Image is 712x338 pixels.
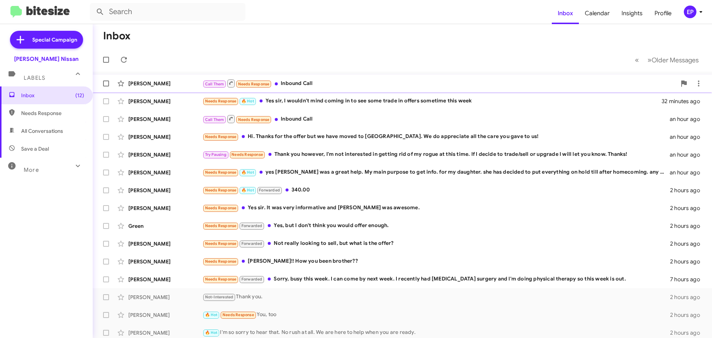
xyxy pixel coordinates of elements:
span: Forwarded [240,276,264,283]
div: an hour ago [670,151,706,158]
div: 2 hours ago [670,187,706,194]
span: 🔥 Hot [241,99,254,104]
button: EP [678,6,704,18]
div: [PERSON_NAME] [128,187,202,194]
span: 🔥 Hot [205,330,218,335]
div: yes [PERSON_NAME] was a great help. My main purpose to get info. for my daughter. she has decided... [202,168,670,177]
span: Older Messages [652,56,699,64]
span: (12) [75,92,84,99]
a: Special Campaign [10,31,83,49]
span: Needs Response [21,109,84,117]
div: I'm so sorry to hear that. No rush at all. We are here to help when you are ready. [202,328,670,337]
div: 2 hours ago [670,204,706,212]
nav: Page navigation example [631,52,703,68]
div: an hour ago [670,133,706,141]
div: 2 hours ago [670,258,706,265]
div: Green [128,222,202,230]
div: [PERSON_NAME] [128,115,202,123]
span: Needs Response [238,117,270,122]
div: 2 hours ago [670,240,706,247]
span: All Conversations [21,127,63,135]
div: Thank you. [202,293,670,301]
span: Save a Deal [21,145,49,152]
div: [PERSON_NAME] Nissan [14,55,79,63]
div: Inbound Call [202,79,676,88]
span: 🔥 Hot [241,170,254,175]
div: Sorry, busy this week. I can come by next week. I recently had [MEDICAL_DATA] surgery and I'm doi... [202,275,670,283]
div: Yes sir, I wouldn't mind coming in to see some trade in offers sometime this week [202,97,662,105]
span: Forwarded [257,187,282,194]
div: EP [684,6,696,18]
div: [PERSON_NAME] [128,258,202,265]
div: Hi. Thanks for the offer but we have moved to [GEOGRAPHIC_DATA]. We do appreciate all the care yo... [202,132,670,141]
button: Next [643,52,703,68]
span: Call Them [205,117,224,122]
div: [PERSON_NAME] [128,204,202,212]
div: Not really looking to sell, but what is the offer? [202,239,670,248]
div: Inbound Call [202,114,670,124]
span: Needs Response [231,152,263,157]
span: Forwarded [240,240,264,247]
span: Labels [24,75,45,81]
div: 2 hours ago [670,222,706,230]
span: Needs Response [205,134,237,139]
span: Needs Response [205,277,237,282]
div: [PERSON_NAME] [128,329,202,337]
div: an hour ago [670,115,706,123]
div: [PERSON_NAME] [128,169,202,176]
span: Needs Response [205,223,237,228]
div: Thank you however, I'm not interested in getting rid of my rogue at this time. If I decide to tra... [202,150,670,159]
input: Search [90,3,245,21]
span: Needs Response [205,188,237,193]
div: [PERSON_NAME] [128,133,202,141]
div: [PERSON_NAME] [128,151,202,158]
span: Special Campaign [32,36,77,43]
span: Call Them [205,82,224,86]
div: [PERSON_NAME] [128,293,202,301]
span: 🔥 Hot [241,188,254,193]
div: Yes, but I don't think you would offer enough. [202,221,670,230]
div: [PERSON_NAME] [128,276,202,283]
div: [PERSON_NAME] [128,240,202,247]
span: More [24,167,39,173]
span: Needs Response [205,241,237,246]
span: Needs Response [205,206,237,210]
div: 32 minutes ago [662,98,706,105]
div: [PERSON_NAME] [128,98,202,105]
div: 7 hours ago [670,276,706,283]
div: 2 hours ago [670,329,706,337]
div: [PERSON_NAME] [128,311,202,319]
span: Try Pausing [205,152,227,157]
span: Needs Response [205,99,237,104]
div: 340.00 [202,186,670,194]
div: 2 hours ago [670,311,706,319]
a: Profile [649,3,678,24]
div: [PERSON_NAME] [128,80,202,87]
span: « [635,55,639,65]
div: an hour ago [670,169,706,176]
span: Inbox [21,92,84,99]
span: Needs Response [205,259,237,264]
div: 2 hours ago [670,293,706,301]
span: » [647,55,652,65]
span: Not-Interested [205,295,234,299]
a: Calendar [579,3,616,24]
div: You, too [202,311,670,319]
span: Forwarded [240,223,264,230]
span: Needs Response [238,82,270,86]
span: Needs Response [205,170,237,175]
h1: Inbox [103,30,131,42]
span: Needs Response [222,312,254,317]
button: Previous [630,52,643,68]
a: Inbox [552,3,579,24]
div: [PERSON_NAME]!! How you been brother?? [202,257,670,266]
div: Yes sir. It was very informative and [PERSON_NAME] was awesome. [202,204,670,212]
span: 🔥 Hot [205,312,218,317]
a: Insights [616,3,649,24]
